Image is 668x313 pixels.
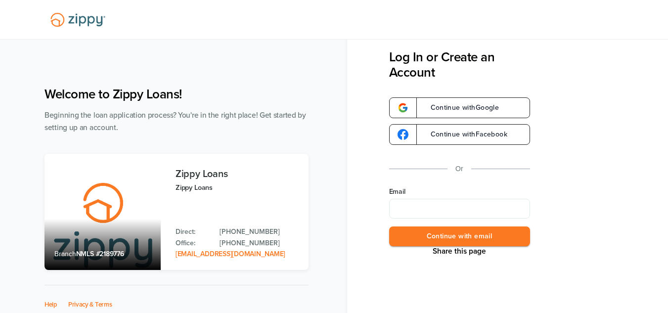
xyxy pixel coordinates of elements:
[45,87,309,102] h1: Welcome to Zippy Loans!
[389,124,530,145] a: google-logoContinue withFacebook
[421,131,507,138] span: Continue with Facebook
[220,238,299,249] a: Office Phone: 512-975-2947
[176,250,285,258] a: Email Address: zippyguide@zippymh.com
[398,102,408,113] img: google-logo
[176,238,210,249] p: Office:
[421,104,499,111] span: Continue with Google
[176,169,299,179] h3: Zippy Loans
[45,111,306,132] span: Beginning the loan application process? You're in the right place! Get started by setting up an a...
[389,226,530,247] button: Continue with email
[76,250,124,258] span: NMLS #2189776
[54,250,76,258] span: Branch
[398,129,408,140] img: google-logo
[389,187,530,197] label: Email
[220,226,299,237] a: Direct Phone: 512-975-2947
[389,97,530,118] a: google-logoContinue withGoogle
[176,226,210,237] p: Direct:
[389,49,530,80] h3: Log In or Create an Account
[68,301,112,309] a: Privacy & Terms
[45,301,57,309] a: Help
[45,8,111,31] img: Lender Logo
[176,182,299,193] p: Zippy Loans
[455,163,463,175] p: Or
[430,246,489,256] button: Share This Page
[389,199,530,219] input: Email Address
